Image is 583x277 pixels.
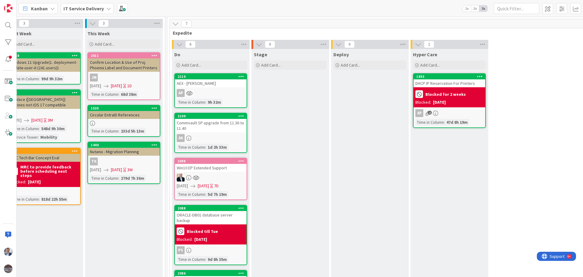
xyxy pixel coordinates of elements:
span: Add Card... [420,62,440,68]
span: 1 [424,41,434,48]
div: 2011 [91,54,160,58]
div: Time in Column [10,125,39,132]
div: AP [415,109,423,117]
div: PS [177,246,185,254]
div: 2086 [178,271,247,275]
img: Visit kanbanzone.com [4,4,12,12]
div: 2011Confirm Location & Use of Proj. Phoenix Label and Document Printers [88,53,160,72]
div: Blocked: [177,236,193,243]
span: Deploy [333,51,349,57]
div: 1535 [88,106,160,111]
span: 0 [265,41,275,48]
div: Circular EntraID References [88,111,160,119]
span: Kanban [31,5,48,12]
span: : [205,256,206,263]
div: AP [175,89,247,97]
div: 818d 22h 55m [40,196,68,203]
img: SH [4,248,12,256]
div: ORACLE-DB01 database server backup [175,211,247,224]
div: Time in Column [10,75,39,82]
div: DHCP IP Reservation For Printers [414,79,485,87]
span: 7 [181,20,192,27]
div: 2088 [178,206,247,210]
div: 1440 [88,142,160,148]
span: : [39,125,40,132]
div: 903 [11,91,80,95]
div: 2109 [175,113,247,119]
span: 2x [471,5,479,12]
div: [DATE] [194,236,207,243]
b: MRC to provide feedback before scheduling next steps [20,165,78,178]
div: JM [88,74,160,81]
div: 47d 8h 19m [445,119,469,126]
span: Next Week [8,30,32,36]
div: Mobility [39,134,59,140]
div: MRC Tech Bar Concept Eval [9,154,80,162]
div: 2098 [178,159,247,163]
div: 1535 [91,106,160,110]
span: Add Card... [95,41,114,47]
div: 99d 9h 32m [40,75,64,82]
div: 2088 [175,206,247,211]
div: Time in Column [177,191,205,198]
div: Blocked: [415,99,431,106]
div: 2110AEX - [PERSON_NAME] [175,74,247,87]
div: 1535Circular EntraID References [88,106,160,119]
span: [DATE] [31,117,43,123]
div: Replace ([GEOGRAPHIC_DATA]) iPhones not iOS 17 compatible [9,95,80,109]
div: 1440Nutanix - Migration Planning [88,142,160,156]
span: : [38,134,39,140]
div: 257MRC Tech Bar Concept Eval [9,148,80,162]
div: 2098Win10 EP Extended Support [175,158,247,172]
div: 1D [127,83,132,89]
div: 5d 7h 19m [206,191,228,198]
div: AP [177,89,185,97]
span: Stage [254,51,267,57]
div: TK [90,158,98,165]
div: Time in Column [415,119,444,126]
div: 2011 [88,53,160,58]
div: Nutanix - Migration Planning [88,148,160,156]
div: HO [175,174,247,182]
div: 257 [9,148,80,154]
span: : [444,119,445,126]
div: 1d 2h 33m [206,144,228,151]
span: [DATE] [111,167,122,173]
div: Time in Column [90,128,118,134]
span: : [205,99,206,106]
input: Quick Filter... [494,3,539,14]
div: 9+ [31,2,34,7]
div: Win10 EP Extended Support [175,164,247,172]
div: 279d 7h 36m [119,175,146,182]
div: 1928Windows 11 Upgrade(1. deployment-update-user-it (241 users)) [9,53,80,72]
div: 3W [127,167,133,173]
div: [DATE] [433,99,446,106]
img: avatar [4,265,12,273]
span: Add Card... [15,41,35,47]
div: 2109Commvault SP upgrade from 11.36 to 11.40 [175,113,247,132]
div: TK [88,158,160,165]
span: 3 [98,20,109,27]
span: Add Card... [261,62,281,68]
div: 1928 [11,54,80,58]
div: 9d 8h 35m [206,256,228,263]
div: Service Tower [10,134,38,140]
div: 1893 [416,74,485,79]
div: PS [175,246,247,254]
div: 68d 38m [119,91,138,98]
div: 1893 [414,74,485,79]
div: Time in Column [90,91,118,98]
span: 0 [344,41,355,48]
span: 3x [479,5,487,12]
div: 2098 [175,158,247,164]
span: Hyper Care [413,51,437,57]
div: Commvault SP upgrade from 11.36 to 11.40 [175,119,247,132]
b: Blocked till Tue [187,229,218,234]
span: : [39,75,40,82]
span: 2 [428,111,432,115]
div: 2088ORACLE-DB01 database server backup [175,206,247,224]
span: : [205,191,206,198]
span: : [118,128,119,134]
div: Time in Column [177,144,205,151]
b: IT Service Delivery [63,5,104,12]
